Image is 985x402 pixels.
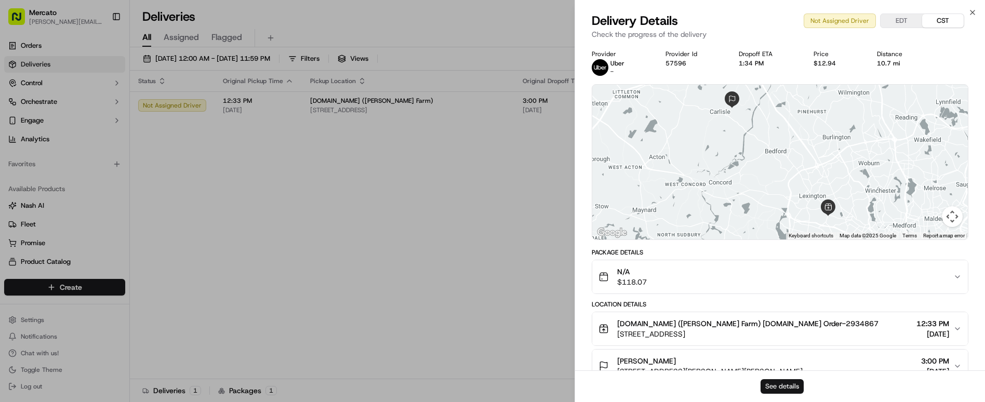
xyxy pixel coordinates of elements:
span: [STREET_ADDRESS] [617,329,878,339]
button: Map camera controls [942,206,963,227]
button: Keyboard shortcuts [789,232,833,239]
div: We're available if you need us! [35,68,131,76]
span: $118.07 [617,277,647,287]
div: $12.94 [814,59,860,68]
div: Package Details [592,248,968,257]
div: Dropoff ETA [739,50,797,58]
div: Provider Id [665,50,722,58]
div: 💻 [88,110,96,118]
button: Start new chat [177,61,189,73]
div: Price [814,50,860,58]
span: Knowledge Base [21,109,79,119]
div: 📗 [10,110,19,118]
div: Distance [877,50,927,58]
button: See details [761,379,804,394]
div: Location Details [592,300,968,309]
span: [STREET_ADDRESS][PERSON_NAME][PERSON_NAME] [617,366,803,377]
img: Google [595,226,629,239]
span: 12:33 PM [916,318,949,329]
button: [DOMAIN_NAME] ([PERSON_NAME] Farm) [DOMAIN_NAME] Order-2934867[STREET_ADDRESS]12:33 PM[DATE] [592,312,968,345]
span: [DATE] [916,329,949,339]
div: Provider [592,50,649,58]
a: 💻API Documentation [84,105,171,124]
button: N/A$118.07 [592,260,968,293]
span: N/A [617,266,647,277]
span: 3:00 PM [921,356,949,366]
img: uber-new-logo.jpeg [592,59,608,76]
a: Report a map error [923,233,965,238]
a: Terms (opens in new tab) [902,233,917,238]
span: Pylon [103,135,126,142]
div: 10.7 mi [877,59,927,68]
span: API Documentation [98,109,167,119]
span: [DATE] [921,366,949,377]
a: 📗Knowledge Base [6,105,84,124]
button: 57596 [665,59,686,68]
div: Start new chat [35,58,170,68]
p: Uber [610,59,624,68]
div: 1:34 PM [739,59,797,68]
span: Map data ©2025 Google [840,233,896,238]
span: - [610,68,614,76]
input: Got a question? Start typing here... [27,25,187,36]
button: CST [922,14,964,28]
a: Powered byPylon [73,134,126,142]
span: [DOMAIN_NAME] ([PERSON_NAME] Farm) [DOMAIN_NAME] Order-2934867 [617,318,878,329]
a: Open this area in Google Maps (opens a new window) [595,226,629,239]
span: [PERSON_NAME] [617,356,676,366]
span: Delivery Details [592,12,678,29]
img: 1736555255976-a54dd68f-1ca7-489b-9aae-adbdc363a1c4 [10,58,29,76]
p: Check the progress of the delivery [592,29,968,39]
button: EDT [881,14,922,28]
button: [PERSON_NAME][STREET_ADDRESS][PERSON_NAME][PERSON_NAME]3:00 PM[DATE] [592,350,968,383]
